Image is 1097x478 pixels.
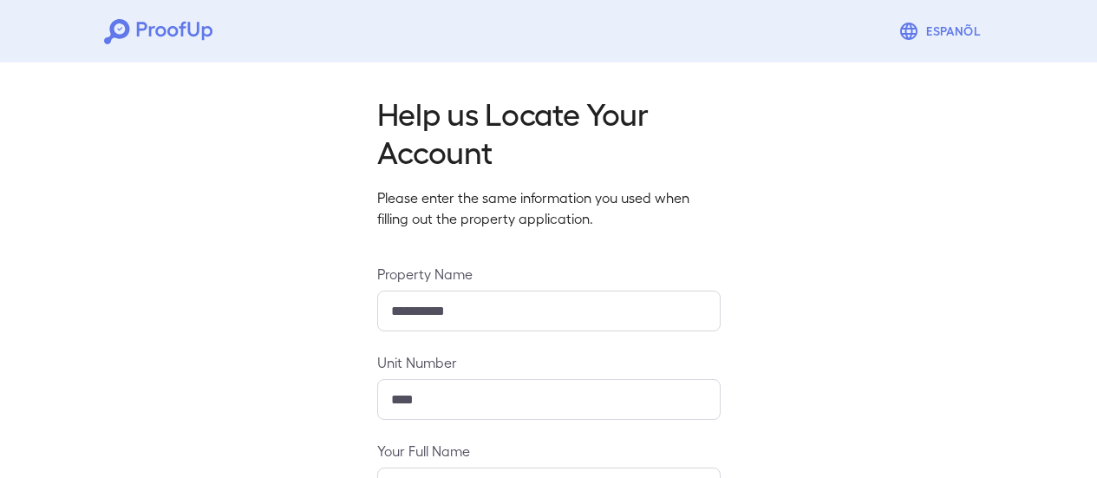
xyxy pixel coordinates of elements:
[377,264,721,284] label: Property Name
[377,94,721,170] h2: Help us Locate Your Account
[377,441,721,461] label: Your Full Name
[377,352,721,372] label: Unit Number
[891,14,993,49] button: Espanõl
[377,187,721,229] p: Please enter the same information you used when filling out the property application.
